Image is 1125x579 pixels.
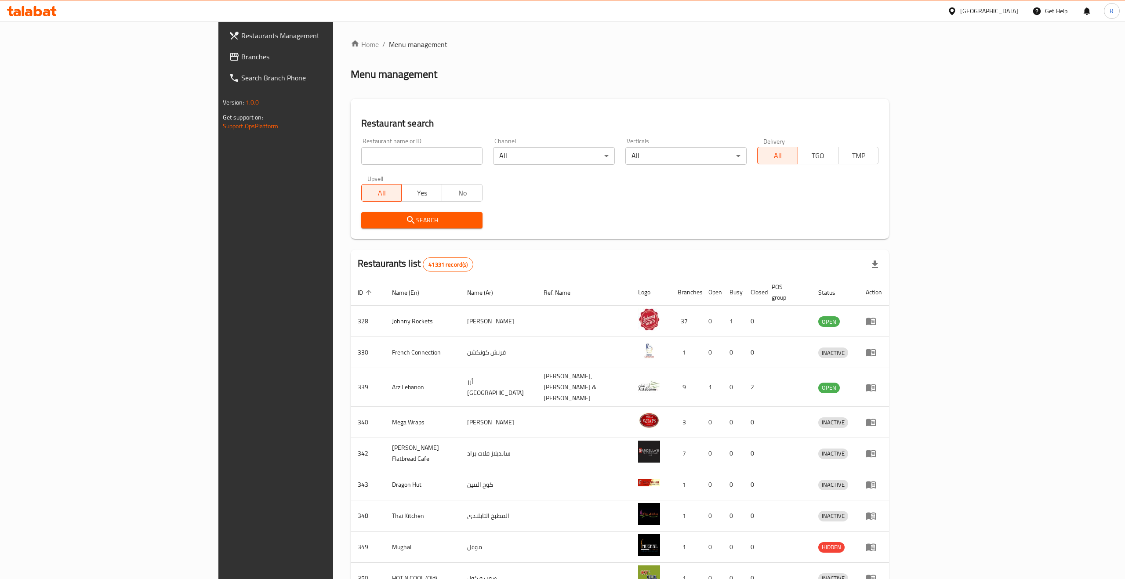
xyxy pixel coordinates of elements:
[866,448,882,459] div: Menu
[818,383,840,393] span: OPEN
[638,308,660,330] img: Johnny Rockets
[818,287,847,298] span: Status
[866,542,882,552] div: Menu
[385,368,461,407] td: Arz Lebanon
[701,279,722,306] th: Open
[744,438,765,469] td: 0
[392,287,431,298] span: Name (En)
[722,279,744,306] th: Busy
[701,438,722,469] td: 0
[460,368,537,407] td: أرز [GEOGRAPHIC_DATA]
[423,261,473,269] span: 41331 record(s)
[701,532,722,563] td: 0
[223,97,244,108] span: Version:
[802,149,835,162] span: TGO
[367,175,384,181] label: Upsell
[460,469,537,500] td: كوخ التنين
[866,479,882,490] div: Menu
[401,184,442,202] button: Yes
[460,438,537,469] td: سانديلاز فلات براد
[246,97,259,108] span: 1.0.0
[460,407,537,438] td: [PERSON_NAME]
[671,532,701,563] td: 1
[638,534,660,556] img: Mughal
[405,187,439,199] span: Yes
[222,25,406,46] a: Restaurants Management
[385,469,461,500] td: Dragon Hut
[866,417,882,427] div: Menu
[222,67,406,88] a: Search Branch Phone
[772,282,801,303] span: POS group
[638,375,660,397] img: Arz Lebanon
[365,187,399,199] span: All
[671,279,701,306] th: Branches
[671,306,701,337] td: 37
[241,51,399,62] span: Branches
[761,149,795,162] span: All
[638,409,660,431] img: Mega Wraps
[763,138,785,144] label: Delivery
[671,407,701,438] td: 3
[838,147,879,164] button: TMP
[701,368,722,407] td: 1
[537,368,631,407] td: [PERSON_NAME],[PERSON_NAME] & [PERSON_NAME]
[385,500,461,532] td: Thai Kitchen
[223,112,263,123] span: Get support on:
[1110,6,1114,16] span: R
[385,306,461,337] td: Johnny Rockets
[638,340,660,362] img: French Connection
[638,441,660,463] img: Sandella's Flatbread Cafe
[241,72,399,83] span: Search Branch Phone
[460,337,537,368] td: فرنش كونكشن
[385,438,461,469] td: [PERSON_NAME] Flatbread Cafe
[866,510,882,521] div: Menu
[960,6,1018,16] div: [GEOGRAPHIC_DATA]
[722,337,744,368] td: 0
[493,147,614,165] div: All
[442,184,483,202] button: No
[544,287,582,298] span: Ref. Name
[358,287,374,298] span: ID
[818,348,848,358] span: INACTIVE
[757,147,798,164] button: All
[361,212,483,228] button: Search
[467,287,504,298] span: Name (Ar)
[818,317,840,327] span: OPEN
[722,500,744,532] td: 0
[361,184,402,202] button: All
[744,368,765,407] td: 2
[222,46,406,67] a: Branches
[744,407,765,438] td: 0
[223,120,279,132] a: Support.OpsPlatform
[460,532,537,563] td: موغل
[866,347,882,358] div: Menu
[744,500,765,532] td: 0
[722,306,744,337] td: 1
[701,306,722,337] td: 0
[460,500,537,532] td: المطبخ التايلندى
[744,337,765,368] td: 0
[722,438,744,469] td: 0
[818,542,845,552] span: HIDDEN
[671,469,701,500] td: 1
[701,407,722,438] td: 0
[744,306,765,337] td: 0
[722,407,744,438] td: 0
[351,39,889,50] nav: breadcrumb
[818,417,848,427] span: INACTIVE
[460,306,537,337] td: [PERSON_NAME]
[361,147,483,165] input: Search for restaurant name or ID..
[671,368,701,407] td: 9
[866,316,882,326] div: Menu
[798,147,838,164] button: TGO
[818,511,848,521] div: INACTIVE
[818,449,848,459] span: INACTIVE
[859,279,889,306] th: Action
[701,500,722,532] td: 0
[423,257,473,271] div: Total records count
[671,500,701,532] td: 1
